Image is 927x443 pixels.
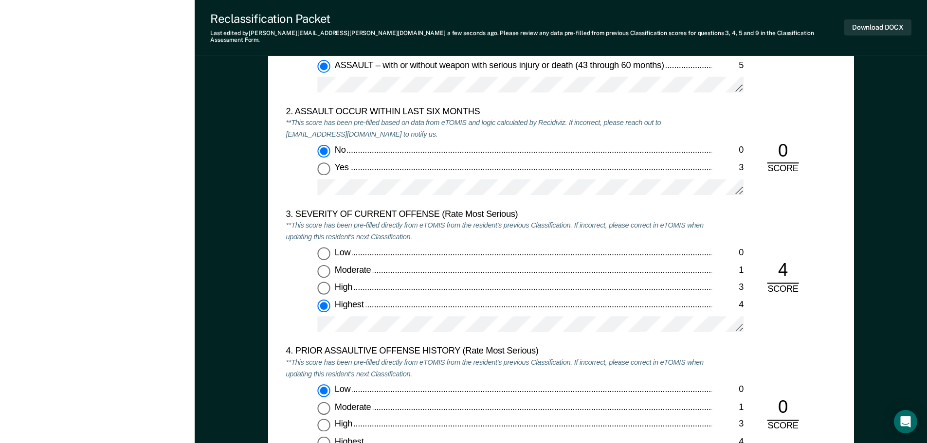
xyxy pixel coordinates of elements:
div: 5 [712,59,744,71]
div: 4 [712,299,744,311]
span: Low [334,248,352,257]
div: 2. ASSAULT OCCUR WITHIN LAST SIX MONTHS [286,106,712,117]
span: Low [334,384,352,394]
input: High3 [317,419,330,431]
div: 4 [767,259,799,283]
input: High3 [317,282,330,294]
div: 3 [712,162,744,174]
em: **This score has been pre-filled directly from eTOMIS from the resident's previous Classification... [286,358,703,378]
div: 4. PRIOR ASSAULTIVE OFFENSE HISTORY (Rate Most Serious) [286,345,712,357]
span: a few seconds ago [447,30,497,36]
span: High [334,419,354,428]
span: No [334,145,347,155]
span: High [334,282,354,291]
div: 0 [712,248,744,259]
input: Yes3 [317,162,330,175]
div: 0 [767,139,799,163]
div: SCORE [759,163,806,175]
input: Highest4 [317,299,330,312]
span: ASSAULT – with or without weapon with serious injury or death (43 through 60 months) [334,59,665,69]
div: Open Intercom Messenger [894,410,917,433]
div: 1 [712,402,744,413]
span: Moderate [334,402,372,411]
input: Moderate1 [317,402,330,414]
div: 1 [712,265,744,276]
div: Last edited by [PERSON_NAME][EMAIL_ADDRESS][PERSON_NAME][DOMAIN_NAME] . Please review any data pr... [210,30,844,44]
div: 0 [712,145,744,157]
div: SCORE [759,420,806,432]
em: **This score has been pre-filled directly from eTOMIS from the resident's previous Classification... [286,221,703,241]
div: 3 [712,282,744,293]
span: Highest [334,299,365,309]
span: Yes [334,162,350,172]
input: Moderate1 [317,265,330,277]
em: **This score has been pre-filled based on data from eTOMIS and logic calculated by Recidiviz. If ... [286,118,661,139]
button: Download DOCX [844,19,911,35]
input: Low0 [317,248,330,260]
div: 0 [767,396,799,420]
input: Low0 [317,384,330,397]
input: ASSAULT – with or without weapon with serious injury or death (43 through 60 months)5 [317,59,330,72]
div: SCORE [759,283,806,295]
div: 3 [712,419,744,430]
input: No0 [317,145,330,158]
div: Reclassification Packet [210,12,844,26]
span: Moderate [334,265,372,274]
div: 0 [712,384,744,396]
div: 3. SEVERITY OF CURRENT OFFENSE (Rate Most Serious) [286,208,712,220]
